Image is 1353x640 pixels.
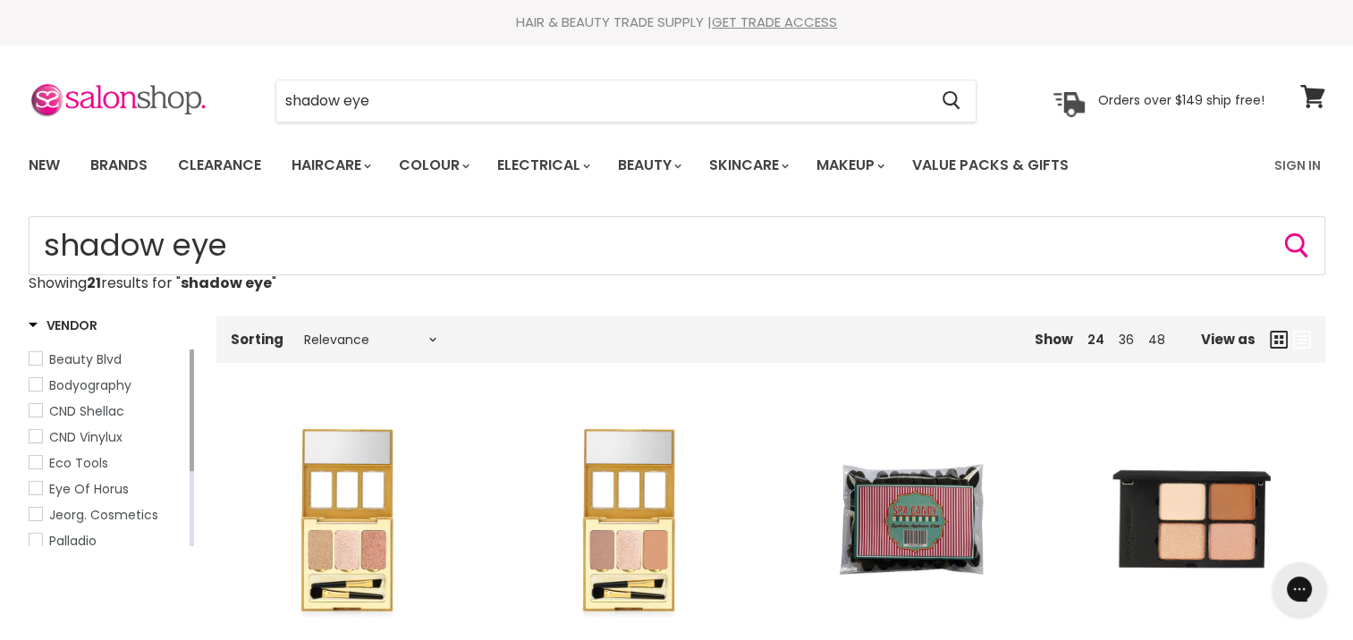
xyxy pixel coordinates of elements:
a: New [15,147,73,184]
a: Eye Of Horus [29,479,186,499]
a: GET TRADE ACCESS [712,13,837,31]
a: Beauty Blvd [29,349,186,369]
a: Jeorg. Cosmetics [29,505,186,525]
strong: 21 [87,273,101,293]
a: Electrical [484,147,601,184]
span: Show [1035,330,1073,349]
span: CND Shellac [49,402,124,420]
a: Eco Tools [29,453,186,473]
span: Palladio [49,532,97,550]
img: Eye of Horus Eyeshadow Compact Dusk [1079,406,1307,634]
a: Value Packs & Gifts [899,147,1082,184]
a: Spa Candy Eye Shadow Applicator 25pk [798,406,1026,634]
img: Silk Oil of Morocco Bronzed Goddess Eye Shadow Trio [234,406,462,634]
strong: shadow eye [181,273,272,293]
span: Beauty Blvd [49,350,122,368]
button: Search [1282,232,1311,260]
a: Colour [385,147,480,184]
a: Sign In [1264,147,1332,184]
ul: Main menu [15,139,1173,191]
span: Bodyography [49,376,131,394]
nav: Main [6,139,1348,191]
a: Haircare [278,147,382,184]
iframe: Gorgias live chat messenger [1264,556,1335,622]
form: Product [275,80,977,122]
img: Silk Oil of Morocco Summer Glow Eye Shadow Trio [516,406,744,634]
a: Skincare [696,147,799,184]
a: 36 [1119,331,1134,349]
p: Showing results for " " [29,275,1325,291]
a: 48 [1148,331,1165,349]
button: Search [928,80,976,122]
span: Eye Of Horus [49,480,129,498]
a: CND Shellac [29,401,186,421]
h3: Vendor [29,316,97,334]
label: Sorting [231,332,283,347]
a: 24 [1087,331,1104,349]
span: CND Vinylux [49,428,123,446]
a: Beauty [605,147,692,184]
a: Palladio [29,531,186,551]
a: Makeup [803,147,895,184]
a: Brands [77,147,161,184]
a: CND Vinylux [29,427,186,447]
a: Clearance [165,147,275,184]
a: Bodyography [29,375,186,395]
input: Search [29,216,1325,275]
input: Search [276,80,928,122]
div: HAIR & BEAUTY TRADE SUPPLY | [6,13,1348,31]
span: Eco Tools [49,454,108,472]
span: Jeorg. Cosmetics [49,506,158,524]
form: Product [29,216,1325,275]
span: View as [1201,332,1256,347]
img: Spa Candy Eye Shadow Applicator 25pk [835,406,987,634]
p: Orders over $149 ship free! [1098,92,1264,108]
